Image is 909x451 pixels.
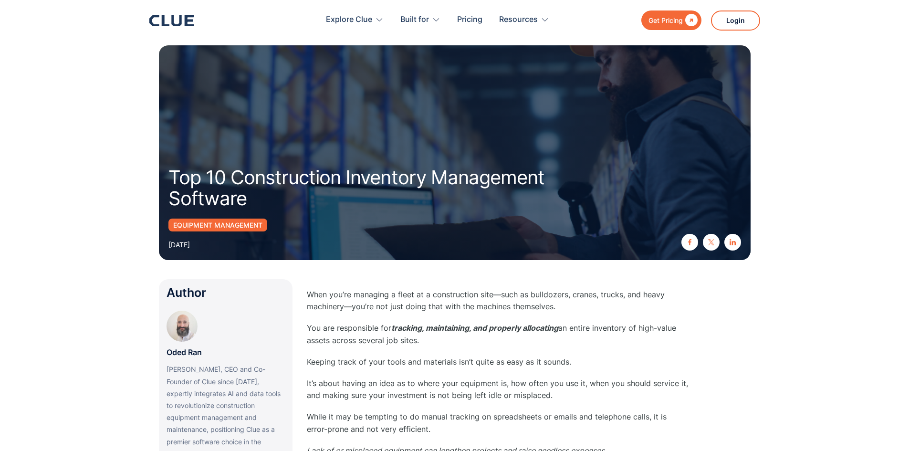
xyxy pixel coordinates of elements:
[400,5,429,35] div: Built for
[168,167,569,209] h1: Top 10 Construction Inventory Management Software
[167,287,285,299] div: Author
[307,289,689,313] p: When you’re managing a fleet at a construction site—such as bulldozers, cranes, trucks, and heavy...
[708,239,714,245] img: twitter X icon
[457,5,482,35] a: Pricing
[687,239,693,245] img: facebook icon
[307,411,689,435] p: While it may be tempting to do manual tracking on spreadsheets or emails and telephone calls, it ...
[711,10,760,31] a: Login
[307,322,689,346] p: You are responsible for an entire inventory of high-value assets across several job sites.
[168,219,267,231] a: Equipment Management
[499,5,549,35] div: Resources
[167,311,198,342] img: Oded Ran
[307,378,689,401] p: It’s about having an idea as to where your equipment is, how often you use it, when you should se...
[307,356,689,368] p: Keeping track of your tools and materials isn’t quite as easy as it sounds.
[499,5,538,35] div: Resources
[648,14,683,26] div: Get Pricing
[167,346,202,358] p: Oded Ran
[326,5,372,35] div: Explore Clue
[641,10,701,30] a: Get Pricing
[400,5,440,35] div: Built for
[730,239,736,245] img: linkedin icon
[683,14,698,26] div: 
[391,323,558,333] em: tracking, maintaining, and properly allocating
[168,239,190,251] div: [DATE]
[326,5,384,35] div: Explore Clue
